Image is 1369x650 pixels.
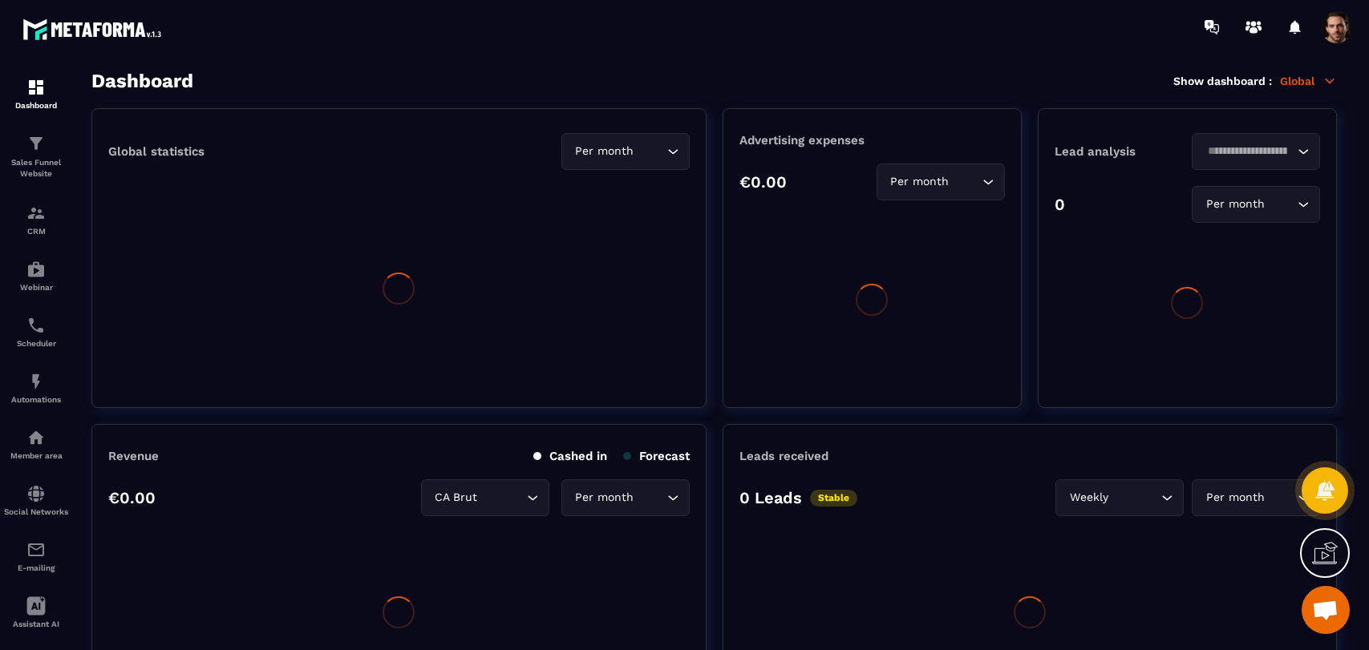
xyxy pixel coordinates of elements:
[1066,489,1112,507] span: Weekly
[4,227,68,236] p: CRM
[1192,186,1320,223] div: Search for option
[26,260,46,279] img: automations
[108,144,205,159] p: Global statistics
[561,479,690,516] div: Search for option
[4,339,68,348] p: Scheduler
[1112,489,1157,507] input: Search for option
[1202,143,1294,160] input: Search for option
[1268,489,1294,507] input: Search for option
[26,428,46,447] img: automations
[1192,133,1320,170] div: Search for option
[1268,196,1294,213] input: Search for option
[739,449,828,463] p: Leads received
[1302,586,1350,634] div: Mở cuộc trò chuyện
[26,204,46,223] img: formation
[4,584,68,640] a: Assistant AI
[739,172,787,192] p: €0.00
[572,489,638,507] span: Per month
[638,489,663,507] input: Search for option
[572,143,638,160] span: Per month
[431,489,481,507] span: CA Brut
[4,157,68,180] p: Sales Funnel Website
[739,488,802,507] p: 0 Leads
[108,449,159,463] p: Revenue
[4,283,68,292] p: Webinar
[91,70,193,92] h3: Dashboard
[4,122,68,192] a: formationformationSales Funnel Website
[26,372,46,391] img: automations
[26,484,46,503] img: social-network
[4,507,68,516] p: Social Networks
[4,66,68,122] a: formationformationDashboard
[1055,479,1184,516] div: Search for option
[22,14,167,44] img: logo
[887,173,953,191] span: Per month
[4,563,68,572] p: E-mailing
[4,472,68,528] a: social-networksocial-networkSocial Networks
[1280,74,1337,88] p: Global
[1202,196,1268,213] span: Per month
[26,540,46,559] img: email
[4,528,68,584] a: emailemailE-mailing
[4,101,68,110] p: Dashboard
[953,173,978,191] input: Search for option
[4,416,68,472] a: automationsautomationsMember area
[108,488,156,507] p: €0.00
[4,620,68,628] p: Assistant AI
[26,134,46,153] img: formation
[4,451,68,460] p: Member area
[638,143,663,160] input: Search for option
[1173,75,1272,87] p: Show dashboard :
[4,395,68,404] p: Automations
[481,489,523,507] input: Search for option
[4,304,68,360] a: schedulerschedulerScheduler
[810,490,857,507] p: Stable
[4,192,68,248] a: formationformationCRM
[1192,479,1320,516] div: Search for option
[533,449,607,463] p: Cashed in
[4,248,68,304] a: automationsautomationsWebinar
[1202,489,1268,507] span: Per month
[1055,144,1188,159] p: Lead analysis
[623,449,690,463] p: Forecast
[26,78,46,97] img: formation
[26,316,46,335] img: scheduler
[4,360,68,416] a: automationsautomationsAutomations
[739,133,1005,147] p: Advertising expenses
[1055,195,1065,214] p: 0
[877,164,1005,200] div: Search for option
[421,479,549,516] div: Search for option
[561,133,690,170] div: Search for option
